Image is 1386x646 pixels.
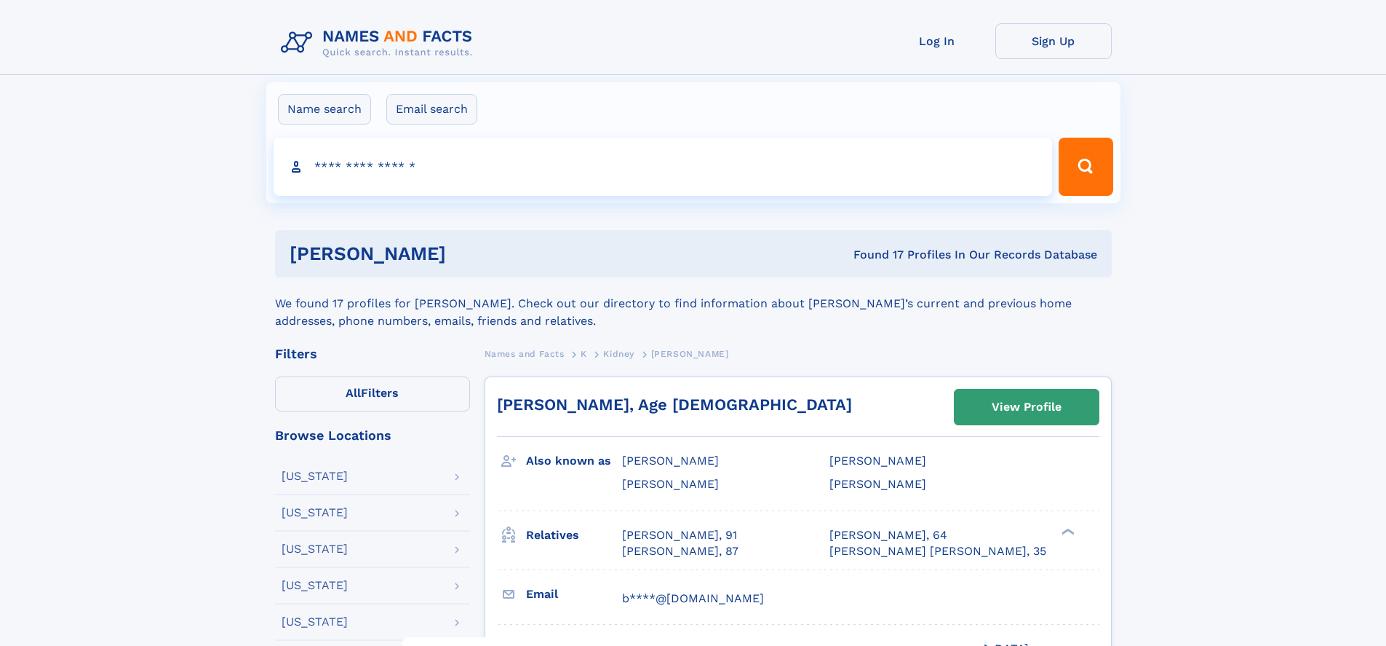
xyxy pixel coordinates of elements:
a: [PERSON_NAME], 91 [622,527,737,543]
label: Name search [278,94,371,125]
div: [US_STATE] [282,543,348,555]
span: [PERSON_NAME] [829,477,926,491]
span: [PERSON_NAME] [622,477,719,491]
span: [PERSON_NAME] [622,454,719,468]
div: [US_STATE] [282,616,348,628]
span: K [581,349,587,359]
h3: Email [526,582,622,607]
a: [PERSON_NAME], 87 [622,543,738,559]
span: [PERSON_NAME] [829,454,926,468]
div: Browse Locations [275,429,470,442]
div: [US_STATE] [282,580,348,591]
label: Filters [275,377,470,411]
a: View Profile [955,390,1099,425]
div: We found 17 profiles for [PERSON_NAME]. Check out our directory to find information about [PERSON... [275,277,1112,330]
h1: [PERSON_NAME] [290,245,650,263]
div: Found 17 Profiles In Our Records Database [650,247,1097,263]
div: [US_STATE] [282,507,348,519]
a: [PERSON_NAME], 64 [829,527,947,543]
span: [PERSON_NAME] [651,349,729,359]
input: search input [274,138,1053,196]
a: [PERSON_NAME], Age [DEMOGRAPHIC_DATA] [497,395,852,414]
a: Kidney [603,344,634,363]
div: View Profile [992,390,1062,424]
a: Sign Up [995,23,1112,59]
button: Search Button [1059,138,1112,196]
label: Email search [386,94,477,125]
a: [PERSON_NAME] [PERSON_NAME], 35 [829,543,1046,559]
div: [US_STATE] [282,470,348,482]
a: K [581,344,587,363]
a: Names and Facts [485,344,565,363]
h3: Also known as [526,449,622,473]
a: Log In [879,23,995,59]
div: Filters [275,347,470,361]
img: Logo Names and Facts [275,23,485,63]
h3: Relatives [526,523,622,548]
span: All [346,386,361,400]
div: ❯ [1058,527,1075,536]
span: Kidney [603,349,634,359]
